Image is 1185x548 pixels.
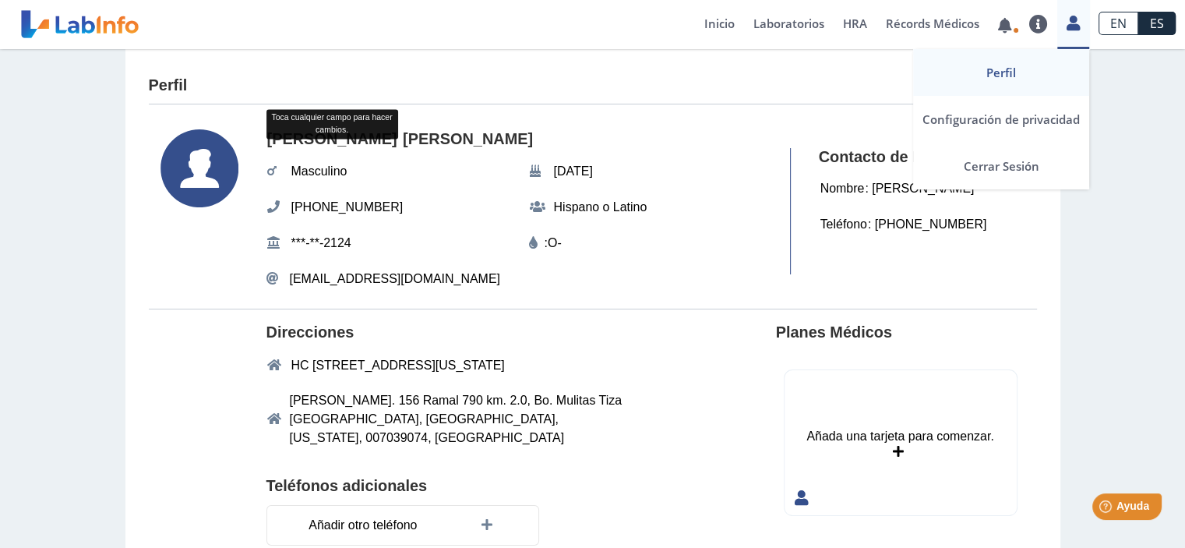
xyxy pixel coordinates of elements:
div: : [PERSON_NAME] [811,174,983,203]
h4: Planes Médicos [776,323,892,342]
a: EN [1099,12,1138,35]
a: ES [1138,12,1176,35]
h4: Direcciones [266,323,354,342]
span: HC [STREET_ADDRESS][US_STATE] [287,352,510,380]
span: Nombre [816,175,869,203]
a: Cerrar Sesión [913,143,1089,189]
div: : [PHONE_NUMBER] [811,210,996,239]
iframe: Help widget launcher [1046,487,1168,531]
span: Teléfono [816,210,872,239]
div: Añada una tarjeta para comenzar. [806,427,993,446]
span: [PERSON_NAME]. 156 Ramal 790 km. 2.0, Bo. Mulitas Tiza [GEOGRAPHIC_DATA], [GEOGRAPHIC_DATA], [US_... [285,387,634,452]
span: [EMAIL_ADDRESS][DOMAIN_NAME] [290,270,500,288]
span: HRA [843,16,867,31]
h4: Teléfonos adicionales [266,477,656,496]
editable: O- [548,234,562,253]
a: Configuración de privacidad [913,96,1089,143]
span: [PERSON_NAME] [398,126,538,154]
h4: Contacto de Emergencia [819,148,1011,167]
h4: Perfil [149,76,188,95]
span: [PERSON_NAME] [263,126,402,154]
span: Hispano o Latino [549,193,652,221]
span: [DATE] [549,157,598,186]
span: [PHONE_NUMBER] [287,193,408,221]
a: Perfil [913,49,1089,96]
span: Añadir otro teléfono [304,511,421,539]
span: Masculino [287,157,352,186]
div: : [529,234,776,253]
div: Toca cualquier campo para hacer cambios. [266,110,398,140]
